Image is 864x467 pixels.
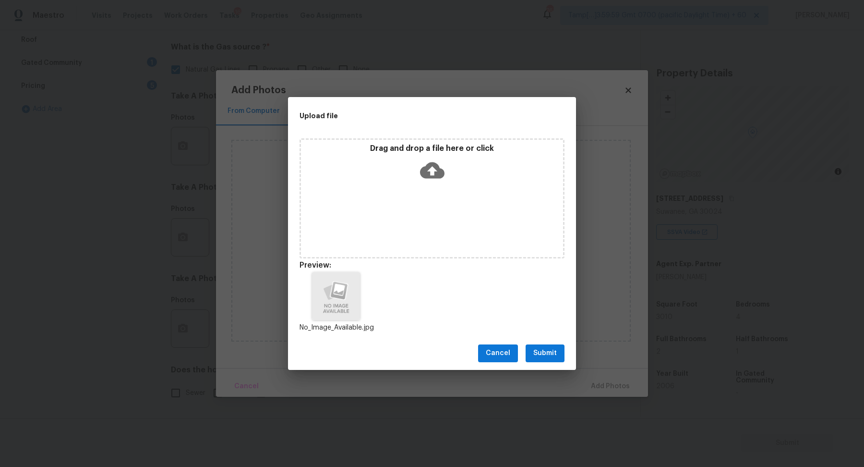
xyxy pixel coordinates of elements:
img: Z [312,272,360,320]
h2: Upload file [300,111,521,121]
p: Drag and drop a file here or click [301,144,563,154]
span: Cancel [486,347,510,359]
button: Cancel [478,344,518,362]
button: Submit [526,344,564,362]
span: Submit [533,347,557,359]
p: No_Image_Available.jpg [300,323,372,333]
